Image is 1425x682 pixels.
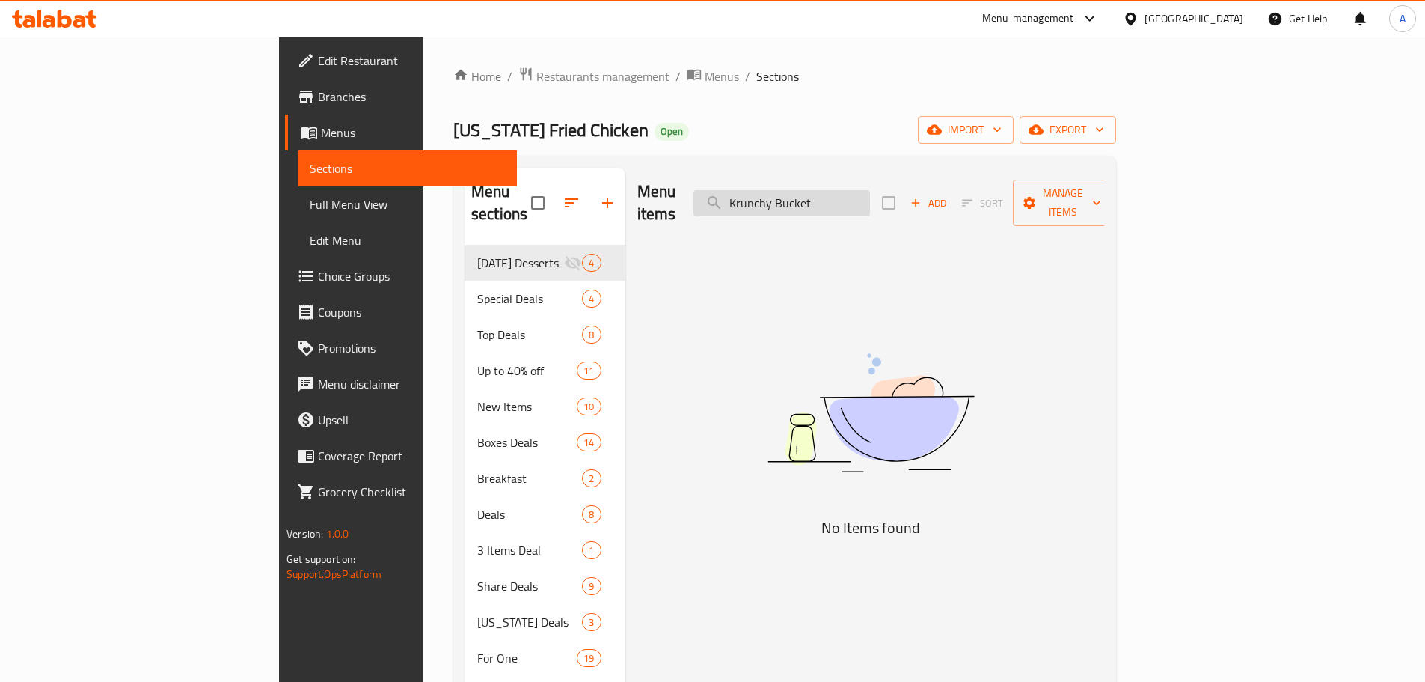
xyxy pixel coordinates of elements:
div: 3 Items Deal [477,541,582,559]
div: Ramadan Desserts [477,254,564,272]
span: Branches [318,88,505,106]
span: Select all sections [522,187,554,219]
a: Coupons [285,294,517,330]
span: Coupons [318,303,505,321]
div: items [582,541,601,559]
div: items [582,290,601,308]
a: Edit Menu [298,222,517,258]
span: Get support on: [286,549,355,569]
span: Full Menu View [310,195,505,213]
button: import [918,116,1014,144]
a: Menus [285,115,517,150]
div: [DATE] Desserts4 [465,245,625,281]
a: Menus [687,67,739,86]
span: For One [477,649,577,667]
span: Sections [756,67,799,85]
span: 9 [583,579,600,594]
span: 10 [577,400,600,414]
span: 4 [583,292,600,306]
span: Choice Groups [318,267,505,285]
span: Top Deals [477,326,582,344]
span: A [1400,10,1406,27]
span: Add item [904,192,952,215]
button: Manage items [1013,180,1113,226]
input: search [693,190,870,216]
span: Sections [310,159,505,177]
div: Kansas Deals [477,613,582,631]
span: Menus [321,124,505,141]
a: Upsell [285,402,517,438]
div: Deals8 [465,496,625,532]
span: import [930,121,1002,139]
div: items [582,613,601,631]
span: 3 [583,615,600,630]
a: Promotions [285,330,517,366]
span: 19 [577,651,600,666]
span: Manage items [1025,184,1101,222]
span: 14 [577,436,600,450]
a: Sections [298,150,517,186]
div: items [582,577,601,595]
span: 8 [583,508,600,522]
span: Deals [477,505,582,523]
span: 8 [583,328,600,342]
div: Special Deals4 [465,281,625,317]
span: Restaurants management [536,67,669,85]
h2: Menu items [637,180,676,225]
span: 11 [577,364,600,378]
a: Menu disclaimer [285,366,517,402]
button: export [1020,116,1116,144]
span: Boxes Deals [477,433,577,451]
div: For One19 [465,640,625,676]
div: Up to 40% off11 [465,353,625,389]
span: Edit Restaurant [318,52,505,70]
span: Share Deals [477,577,582,595]
li: / [745,67,750,85]
a: Full Menu View [298,186,517,222]
div: 3 Items Deal1 [465,532,625,568]
div: items [582,254,601,272]
a: Restaurants management [518,67,669,86]
div: Boxes Deals14 [465,424,625,460]
span: [DATE] Desserts [477,254,564,272]
div: items [582,505,601,523]
div: items [582,326,601,344]
div: items [577,433,601,451]
div: Top Deals8 [465,317,625,353]
h5: No Items found [684,516,1058,540]
div: Open [655,123,689,141]
span: 1.0.0 [325,524,349,544]
div: items [577,649,601,667]
span: Grocery Checklist [318,483,505,501]
span: 2 [583,472,600,486]
div: Breakfast2 [465,460,625,496]
img: dish.svg [684,314,1058,512]
a: Coverage Report [285,438,517,474]
nav: breadcrumb [453,67,1116,86]
div: Share Deals9 [465,568,625,604]
button: Add [904,192,952,215]
span: Promotions [318,339,505,357]
span: Up to 40% off [477,362,577,380]
div: items [577,362,601,380]
a: Edit Restaurant [285,43,517,79]
span: 1 [583,544,600,558]
span: Add [908,195,949,212]
li: / [675,67,681,85]
span: Edit Menu [310,231,505,249]
span: 4 [583,256,600,270]
div: [US_STATE] Deals3 [465,604,625,640]
span: Special Deals [477,290,582,308]
div: items [582,469,601,487]
a: Support.OpsPlatform [286,564,381,584]
span: New Items [477,398,577,415]
span: Open [655,125,689,138]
